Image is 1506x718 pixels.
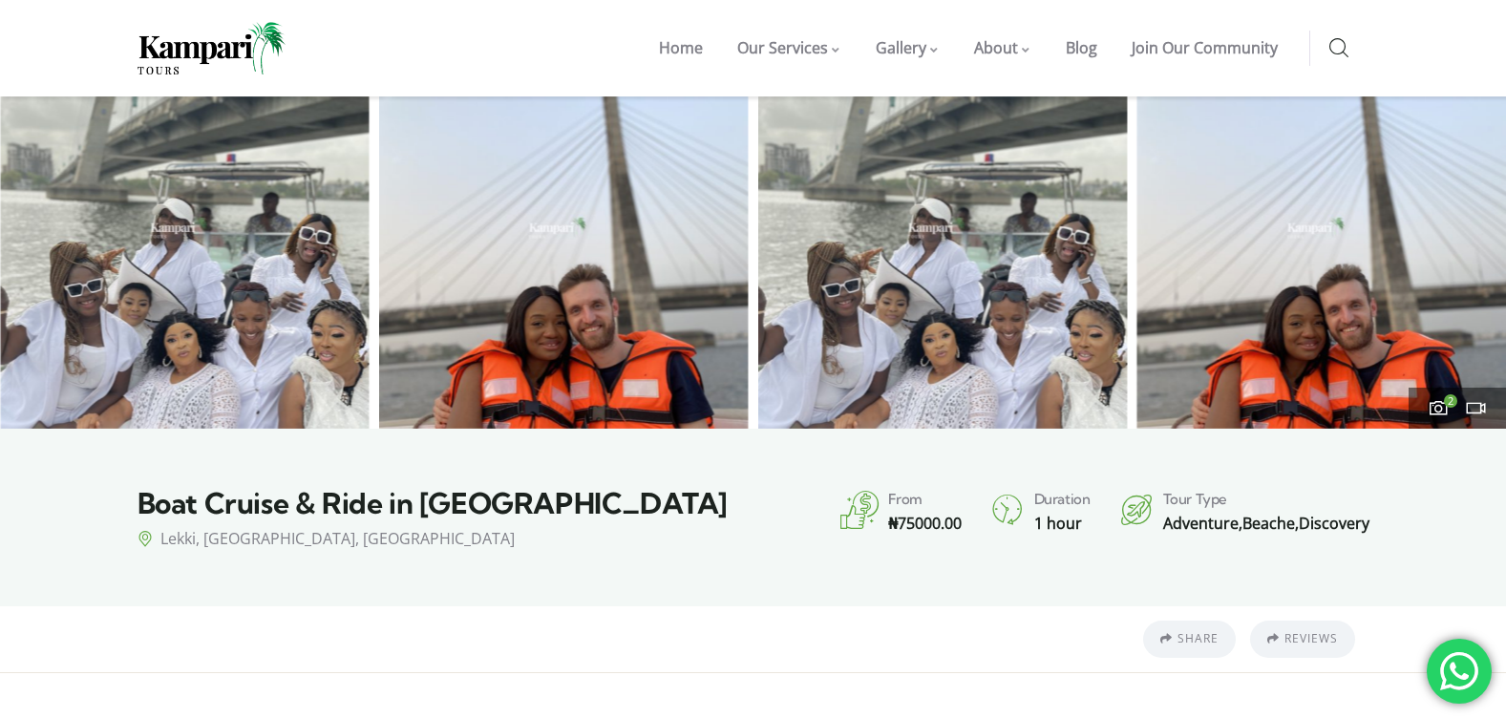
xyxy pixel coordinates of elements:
div: 1 hour [1034,510,1091,538]
a: Adventure [1163,513,1239,534]
a: Discovery [1299,513,1369,534]
span: Home [659,37,703,58]
div: 1 / 2 [758,96,1128,429]
span: ₦ [888,513,898,534]
a: Reviews [1250,621,1355,658]
div: , , [1163,510,1369,538]
a: Beache [1242,513,1295,534]
span: Lekki, [GEOGRAPHIC_DATA], [GEOGRAPHIC_DATA] [160,528,515,549]
span: Gallery [876,37,926,58]
span: Our Services [737,37,828,58]
a: 2 [1428,400,1453,421]
div: 'Make [1427,639,1492,704]
span: Blog [1066,37,1097,58]
span: Boat Cruise & Ride in [GEOGRAPHIC_DATA] [138,485,728,521]
a: Share [1143,621,1236,658]
span: 2 [1444,394,1457,408]
div: 2 / 2 [1136,96,1506,429]
img: Boat cruise in Lagos [1136,96,1506,429]
img: Boat cruise in Lagos [379,96,749,429]
span: 75000.00 [888,513,962,534]
div: 2 / 2 [379,96,749,429]
h4: Tour Type [1163,491,1369,508]
h4: Duration [1034,491,1091,508]
h4: From [888,491,962,508]
span: About [974,37,1018,58]
img: Home [138,22,286,74]
span: Join Our Community [1132,37,1278,58]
